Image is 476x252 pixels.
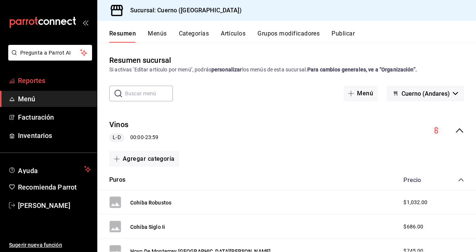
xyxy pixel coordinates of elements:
[109,30,476,43] div: navigation tabs
[124,6,242,15] h3: Sucursal: Cuerno ([GEOGRAPHIC_DATA])
[458,177,464,183] button: collapse-category-row
[109,119,128,130] button: Vinos
[307,67,417,73] strong: Para cambios generales, ve a “Organización”.
[18,112,91,122] span: Facturación
[18,130,91,141] span: Inventarios
[211,67,242,73] strong: personalizar
[8,45,92,61] button: Pregunta a Parrot AI
[402,90,450,97] span: Cuerno (Andares)
[18,165,81,174] span: Ayuda
[9,241,91,249] span: Sugerir nueva función
[403,223,423,231] span: $686.00
[148,30,167,43] button: Menús
[18,76,91,86] span: Reportes
[125,86,173,101] input: Buscar menú
[82,19,88,25] button: open_drawer_menu
[109,30,136,43] button: Resumen
[5,54,92,62] a: Pregunta a Parrot AI
[109,66,464,74] div: Si activas ‘Editar artículo por menú’, podrás los menús de esta sucursal.
[20,49,80,57] span: Pregunta a Parrot AI
[109,151,179,167] button: Agregar categoría
[109,176,125,184] button: Puros
[344,86,378,101] button: Menú
[18,182,91,192] span: Recomienda Parrot
[97,113,476,148] div: collapse-menu-row
[130,223,165,231] button: Cohiba Siglo Ii
[109,133,158,142] div: 00:00 - 23:59
[130,199,171,206] button: Cohiba Robustos
[396,176,444,184] div: Precio
[109,55,171,66] div: Resumen sucursal
[387,86,464,101] button: Cuerno (Andares)
[221,30,245,43] button: Artículos
[332,30,355,43] button: Publicar
[257,30,320,43] button: Grupos modificadores
[179,30,209,43] button: Categorías
[110,133,123,141] span: L-D
[18,200,91,210] span: [PERSON_NAME]
[18,94,91,104] span: Menú
[403,199,427,206] span: $1,032.00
